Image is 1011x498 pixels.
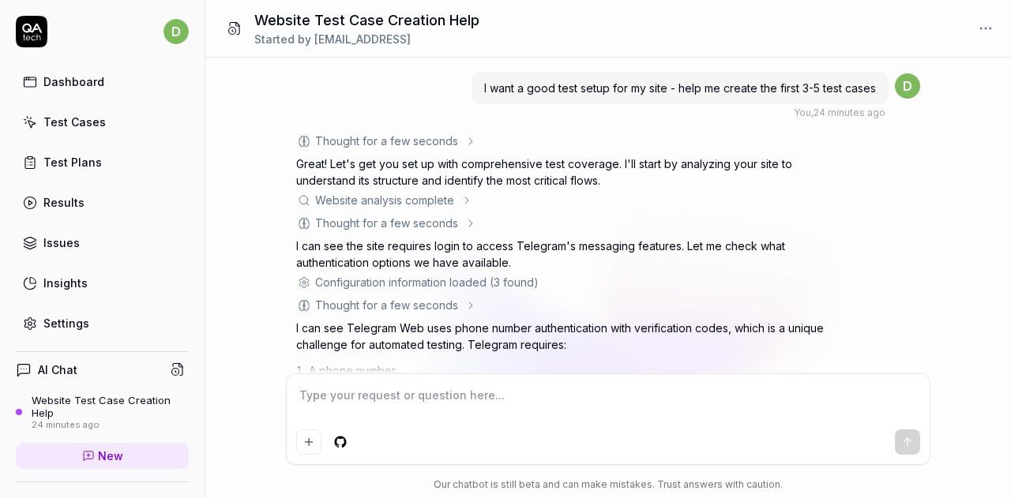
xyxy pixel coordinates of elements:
a: New [16,443,189,469]
p: I can see the site requires login to access Telegram's messaging features. Let me check what auth... [296,238,849,271]
li: A phone number [309,359,849,382]
span: You [794,107,811,118]
span: I want a good test setup for my site - help me create the first 3-5 test cases [484,81,876,95]
h4: AI Chat [38,361,77,378]
div: Test Cases [43,114,106,130]
div: Insights [43,275,88,291]
span: d [163,19,189,44]
div: Thought for a few seconds [315,215,458,231]
button: d [163,16,189,47]
span: d [895,73,920,99]
div: Started by [254,31,479,47]
p: I can see Telegram Web uses phone number authentication with verification codes, which is a uniqu... [296,320,849,353]
div: Our chatbot is still beta and can make mistakes. Trust answers with caution. [286,477,930,492]
div: Issues [43,234,80,251]
a: Settings [16,308,189,339]
a: Results [16,187,189,218]
span: New [98,447,123,464]
div: Thought for a few seconds [315,297,458,313]
a: Test Cases [16,107,189,137]
a: Dashboard [16,66,189,97]
div: , 24 minutes ago [794,106,885,120]
div: Dashboard [43,73,104,90]
a: Website Test Case Creation Help24 minutes ago [16,394,189,430]
div: Test Plans [43,154,102,170]
div: Thought for a few seconds [315,133,458,149]
div: Settings [43,315,89,331]
div: Configuration information loaded (3 found) [315,274,539,290]
p: Great! Let's get you set up with comprehensive test coverage. I'll start by analyzing your site t... [296,155,849,189]
div: Website Test Case Creation Help [32,394,189,420]
a: Insights [16,268,189,298]
a: Test Plans [16,147,189,178]
div: 24 minutes ago [32,420,189,431]
span: [EMAIL_ADDRESS] [314,32,411,46]
h1: Website Test Case Creation Help [254,9,479,31]
div: Website analysis complete [315,192,454,208]
a: Issues [16,227,189,258]
div: Results [43,194,85,211]
button: Add attachment [296,429,321,455]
